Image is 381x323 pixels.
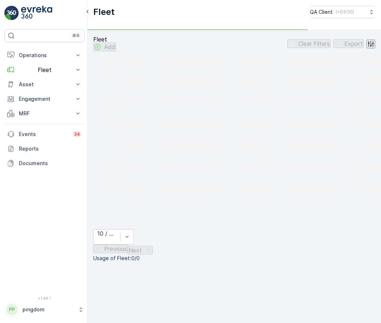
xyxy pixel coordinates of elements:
button: Export [333,39,364,48]
p: Fleet [19,67,70,73]
p: Documents [19,160,82,167]
button: QA Client(+03:00) [310,6,375,18]
p: ( +03:00 ) [336,9,354,15]
button: Clear Filters [287,39,331,48]
div: 10 / Page [97,230,116,237]
button: Next [128,246,153,255]
button: Add [93,43,116,51]
p: Usage of Fleet : 0/0 [93,255,375,262]
p: pingdom [22,306,74,313]
img: logo_light-DOdMpM7g.png [21,6,52,20]
p: Previous [104,246,127,252]
p: Clear Filters [298,40,330,47]
p: ⌘B [72,33,79,39]
p: Asset [19,81,70,88]
button: Asset [4,77,85,92]
a: Events34 [4,127,85,141]
p: Events [19,131,68,138]
button: Fleet [4,63,85,77]
button: Previous [93,244,128,253]
button: Operations [4,48,85,63]
a: Documents [4,156,85,171]
p: QA Client [310,8,333,16]
p: Export [344,40,363,47]
div: PP [6,304,18,315]
p: MRF [19,110,70,117]
button: MRF [4,106,85,121]
p: 34 [74,131,80,137]
span: v 1.48.1 [4,296,85,300]
p: Fleet [93,36,116,43]
p: Fleet [93,6,115,18]
p: Next [128,247,142,254]
p: Engagement [19,95,70,103]
img: logo [4,6,19,20]
button: Engagement [4,92,85,106]
p: Operations [19,52,70,59]
button: PPpingdom [4,302,85,317]
p: Add [104,44,115,50]
p: Reports [19,145,82,152]
a: Reports [4,141,85,156]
